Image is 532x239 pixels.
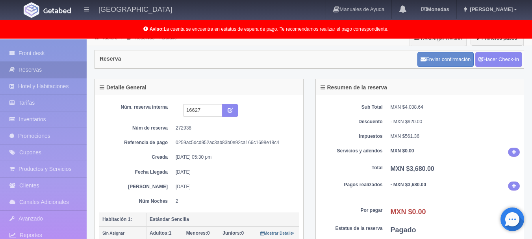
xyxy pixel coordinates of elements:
[417,52,474,67] button: Enviar confirmación
[105,104,168,111] dt: Núm. reserva interna
[150,26,164,32] b: Aviso:
[176,198,293,205] dd: 2
[105,198,168,205] dt: Núm Noches
[320,133,383,140] dt: Impuestos
[320,207,383,214] dt: Por pagar
[146,213,299,226] th: Estándar Sencilla
[98,4,172,14] h4: [GEOGRAPHIC_DATA]
[105,139,168,146] dt: Referencia de pago
[391,119,520,125] div: - MXN $920.00
[320,165,383,171] dt: Total
[468,6,513,12] span: [PERSON_NAME]
[100,56,121,62] h4: Reserva
[24,2,39,18] img: Getabed
[391,133,520,140] dd: MXN $561.36
[43,7,71,13] img: Getabed
[320,104,383,111] dt: Sub Total
[260,231,295,235] small: Mostrar Detalle
[260,230,295,236] a: Mostrar Detalle
[475,52,522,67] a: Hacer Check-In
[391,182,426,187] b: - MXN $3,680.00
[320,148,383,154] dt: Servicios y adendos
[176,139,293,146] dd: 0259ac5dcd952ac3ab83b0e92ca166c1698e18c4
[150,230,169,236] strong: Adultos:
[105,183,168,190] dt: [PERSON_NAME]
[186,230,210,236] span: 0
[391,104,520,111] dd: MXN $4,038.64
[320,182,383,188] dt: Pagos realizados
[176,169,293,176] dd: [DATE]
[102,217,132,222] b: Habitación 1:
[421,6,449,12] b: Monedas
[186,230,207,236] strong: Menores:
[222,230,244,236] span: 0
[105,169,168,176] dt: Fecha Llegada
[102,231,124,235] small: Sin Asignar
[100,85,146,91] h4: Detalle General
[320,225,383,232] dt: Estatus de la reserva
[391,148,414,154] b: MXN $0.00
[391,165,434,172] b: MXN $3,680.00
[150,230,171,236] span: 1
[391,208,426,216] b: MXN $0.00
[391,226,416,234] b: Pagado
[105,125,168,132] dt: Núm de reserva
[321,85,387,91] h4: Resumen de la reserva
[176,183,293,190] dd: [DATE]
[320,119,383,125] dt: Descuento
[222,230,241,236] strong: Juniors:
[176,154,293,161] dd: [DATE] 05:30 pm
[105,154,168,161] dt: Creada
[176,125,293,132] dd: 272938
